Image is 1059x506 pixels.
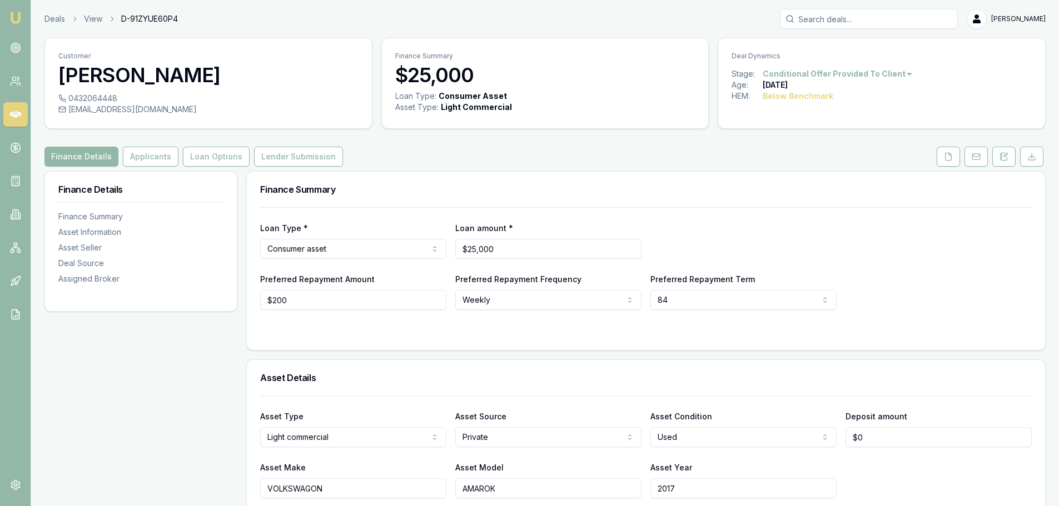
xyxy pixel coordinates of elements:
div: Loan Type: [395,91,436,102]
p: Customer [58,52,359,61]
h3: Finance Details [58,185,223,194]
h3: Finance Summary [260,185,1032,194]
div: Consumer Asset [439,91,507,102]
a: Applicants [121,147,181,167]
button: Lender Submission [254,147,343,167]
label: Preferred Repayment Frequency [455,274,581,284]
button: Conditional Offer Provided To Client [763,68,913,79]
button: Loan Options [183,147,250,167]
h3: $25,000 [395,64,695,86]
label: Asset Type [260,412,304,421]
div: [DATE] [763,79,788,91]
div: [EMAIL_ADDRESS][DOMAIN_NAME] [58,104,359,115]
input: $ [846,427,1032,447]
div: Assigned Broker [58,273,223,284]
span: D-91ZYUE60P4 [121,13,178,24]
h3: Asset Details [260,373,1032,382]
img: emu-icon-u.png [9,11,22,24]
label: Asset Source [455,412,506,421]
button: Finance Details [44,147,118,167]
div: Light Commercial [441,102,512,113]
p: Deal Dynamics [732,52,1032,61]
nav: breadcrumb [44,13,178,24]
p: Finance Summary [395,52,695,61]
a: View [84,13,102,24]
div: Stage: [732,68,763,79]
input: Search deals [780,9,958,29]
input: $ [455,239,642,259]
div: Asset Seller [58,242,223,253]
label: Preferred Repayment Amount [260,274,375,284]
span: [PERSON_NAME] [991,14,1046,23]
div: Age: [732,79,763,91]
div: 0432064448 [58,93,359,104]
label: Deposit amount [846,412,907,421]
label: Asset Make [260,463,306,472]
a: Loan Options [181,147,252,167]
label: Asset Year [650,463,692,472]
label: Loan Type * [260,223,308,233]
div: Asset Type : [395,102,439,113]
div: Below Benchmark [763,91,833,102]
h3: [PERSON_NAME] [58,64,359,86]
div: Deal Source [58,258,223,269]
div: Finance Summary [58,211,223,222]
a: Finance Details [44,147,121,167]
div: HEM: [732,91,763,102]
label: Asset Model [455,463,504,472]
a: Deals [44,13,65,24]
input: $ [260,290,446,310]
div: Asset Information [58,227,223,238]
label: Preferred Repayment Term [650,274,755,284]
button: Applicants [123,147,178,167]
label: Asset Condition [650,412,712,421]
label: Loan amount * [455,223,513,233]
a: Lender Submission [252,147,345,167]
